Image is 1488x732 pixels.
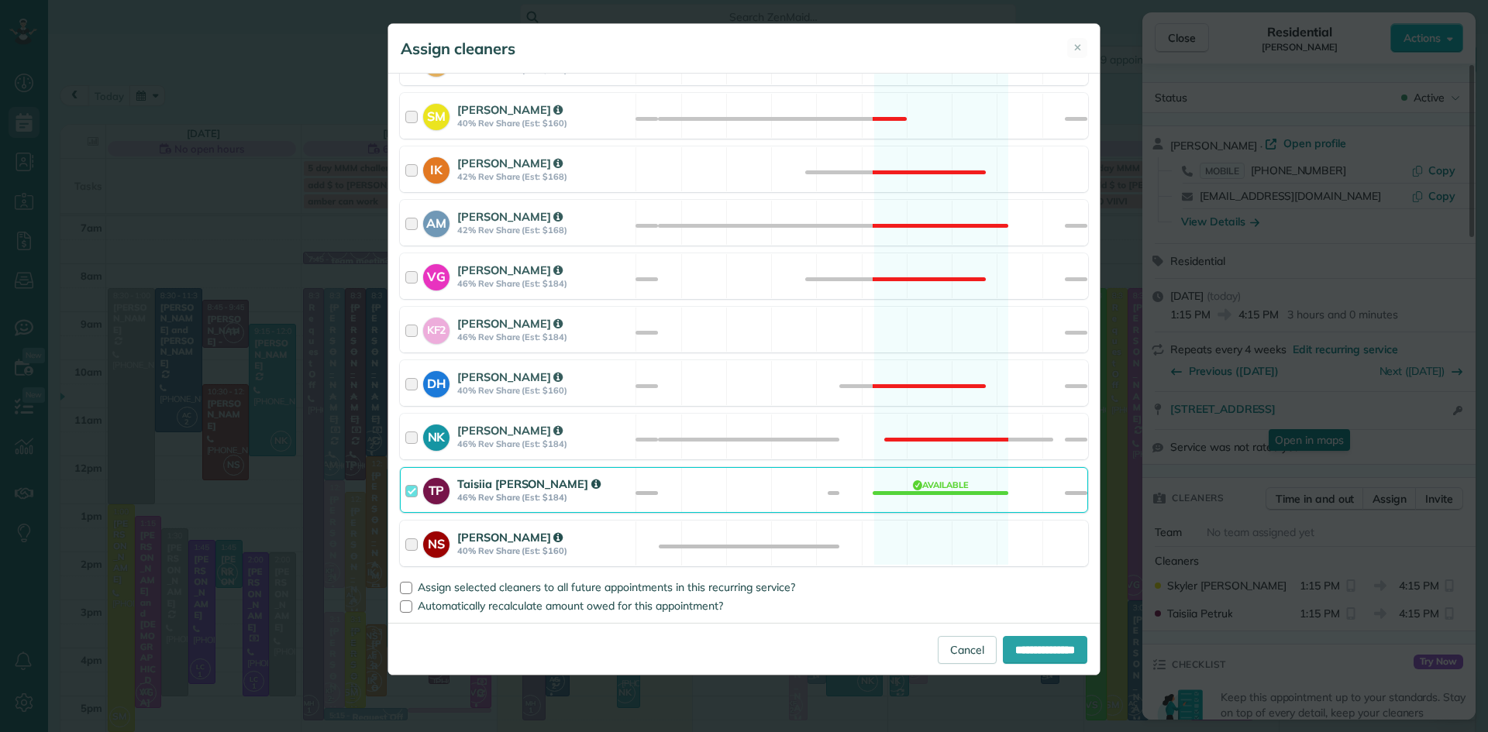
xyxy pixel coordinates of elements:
[457,102,563,117] strong: [PERSON_NAME]
[423,478,449,500] strong: TP
[423,371,449,393] strong: DH
[423,318,449,339] strong: KF2
[457,332,631,342] strong: 46% Rev Share (Est: $184)
[938,636,997,664] a: Cancel
[423,531,449,553] strong: NS
[457,316,563,331] strong: [PERSON_NAME]
[418,599,723,613] span: Automatically recalculate amount owed for this appointment?
[457,118,631,129] strong: 40% Rev Share (Est: $160)
[457,385,631,396] strong: 40% Rev Share (Est: $160)
[401,38,515,60] h5: Assign cleaners
[457,171,631,182] strong: 42% Rev Share (Est: $168)
[457,476,601,491] strong: Taisiia [PERSON_NAME]
[423,104,449,125] strong: SM
[457,438,631,449] strong: 46% Rev Share (Est: $184)
[423,157,449,179] strong: IK
[457,278,631,289] strong: 46% Rev Share (Est: $184)
[457,530,563,545] strong: [PERSON_NAME]
[457,209,563,224] strong: [PERSON_NAME]
[1073,40,1082,55] span: ✕
[423,424,449,446] strong: NK
[457,225,631,235] strong: 42% Rev Share (Est: $168)
[457,492,631,503] strong: 46% Rev Share (Est: $184)
[457,156,563,170] strong: [PERSON_NAME]
[423,264,449,286] strong: VG
[457,263,563,277] strong: [PERSON_NAME]
[418,580,795,594] span: Assign selected cleaners to all future appointments in this recurring service?
[423,211,449,232] strong: AM
[457,369,563,384] strong: [PERSON_NAME]
[457,545,631,556] strong: 40% Rev Share (Est: $160)
[457,423,563,438] strong: [PERSON_NAME]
